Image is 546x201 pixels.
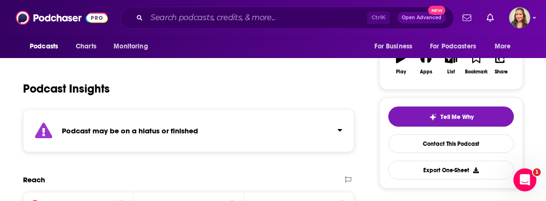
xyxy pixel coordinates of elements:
[430,40,476,53] span: For Podcasters
[441,113,474,121] span: Tell Me Why
[413,46,438,81] button: Apps
[509,7,530,28] button: Show profile menu
[367,12,390,24] span: Ctrl K
[402,15,441,20] span: Open Advanced
[495,40,511,53] span: More
[374,40,412,53] span: For Business
[23,82,110,96] h1: Podcast Insights
[488,37,523,56] button: open menu
[396,69,406,75] div: Play
[509,7,530,28] img: User Profile
[23,175,45,184] h2: Reach
[513,168,536,191] iframe: Intercom live chat
[428,6,445,15] span: New
[70,37,102,56] a: Charts
[509,7,530,28] span: Logged in as adriana.guzman
[397,12,446,24] button: Open AdvancedNew
[368,37,424,56] button: open menu
[62,126,198,135] strong: Podcast may be on a hiatus or finished
[120,7,454,29] div: Search podcasts, credits, & more...
[107,37,160,56] button: open menu
[114,40,148,53] span: Monitoring
[483,10,498,26] a: Show notifications dropdown
[489,46,514,81] button: Share
[465,69,488,75] div: Bookmark
[533,168,541,176] span: 1
[439,46,464,81] button: List
[447,69,455,75] div: List
[388,161,514,179] button: Export One-Sheet
[388,46,413,81] button: Play
[16,9,108,27] img: Podchaser - Follow, Share and Rate Podcasts
[388,106,514,127] button: tell me why sparkleTell Me Why
[147,10,367,25] input: Search podcasts, credits, & more...
[459,10,475,26] a: Show notifications dropdown
[429,113,437,121] img: tell me why sparkle
[388,134,514,153] a: Contact This Podcast
[424,37,490,56] button: open menu
[76,40,96,53] span: Charts
[495,69,508,75] div: Share
[464,46,488,81] button: Bookmark
[420,69,432,75] div: Apps
[30,40,58,53] span: Podcasts
[23,109,354,152] section: Click to expand status details
[23,37,70,56] button: open menu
